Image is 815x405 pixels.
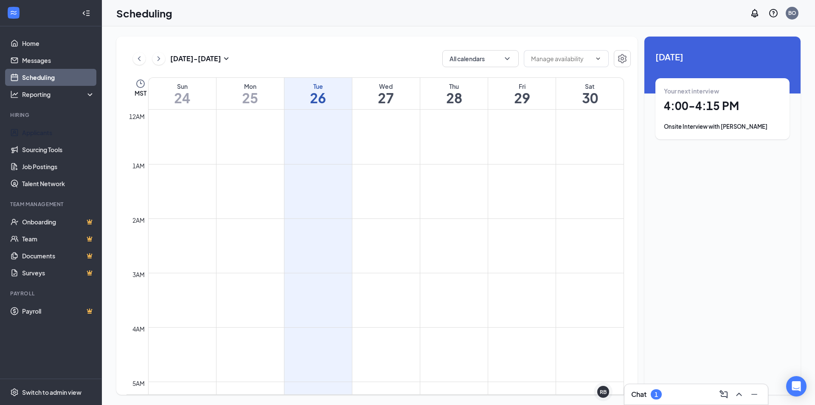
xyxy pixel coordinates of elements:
svg: Settings [10,388,19,397]
svg: ChevronRight [155,54,163,64]
a: TeamCrown [22,230,95,247]
a: August 26, 2025 [284,78,352,109]
a: August 27, 2025 [352,78,420,109]
h1: Scheduling [116,6,172,20]
a: August 24, 2025 [149,78,216,109]
input: Manage availability [531,54,591,63]
div: Switch to admin view [22,388,81,397]
svg: WorkstreamLogo [9,8,18,17]
h1: 27 [352,91,420,105]
span: [DATE] [655,50,790,63]
a: Job Postings [22,158,95,175]
svg: Clock [135,79,146,89]
h1: 29 [488,91,556,105]
button: ComposeMessage [717,388,731,401]
div: Sun [149,82,216,91]
a: OnboardingCrown [22,213,95,230]
div: 4am [131,324,146,334]
div: Reporting [22,90,95,99]
div: Fri [488,82,556,91]
button: ChevronUp [732,388,746,401]
div: 2am [131,215,146,225]
h1: 24 [149,91,216,105]
h1: 4:00 - 4:15 PM [664,99,781,113]
span: MST [135,89,146,97]
svg: SmallChevronDown [221,54,231,64]
h1: 30 [556,91,624,105]
a: August 30, 2025 [556,78,624,109]
div: Wed [352,82,420,91]
a: Scheduling [22,69,95,86]
svg: ChevronDown [503,54,511,63]
div: Tue [284,82,352,91]
div: 1 [655,391,658,398]
div: Sat [556,82,624,91]
div: Your next interview [664,87,781,95]
div: Onsite Interview with [PERSON_NAME] [664,122,781,131]
div: RB [600,388,607,396]
h1: 25 [216,91,284,105]
a: PayrollCrown [22,303,95,320]
div: 5am [131,379,146,388]
div: 3am [131,270,146,279]
svg: ChevronUp [734,389,744,399]
a: Talent Network [22,175,95,192]
div: Payroll [10,290,93,297]
button: Settings [614,50,631,67]
svg: ComposeMessage [719,389,729,399]
div: Mon [216,82,284,91]
h3: [DATE] - [DATE] [170,54,221,63]
div: Thu [420,82,488,91]
div: Hiring [10,111,93,119]
a: DocumentsCrown [22,247,95,264]
button: ChevronLeft [133,52,146,65]
svg: Notifications [750,8,760,18]
a: August 25, 2025 [216,78,284,109]
div: BO [788,9,796,17]
div: Open Intercom Messenger [786,376,807,397]
h1: 28 [420,91,488,105]
svg: Analysis [10,90,19,99]
div: 12am [127,112,146,121]
button: All calendarsChevronDown [442,50,519,67]
svg: Settings [617,54,627,64]
div: 1am [131,161,146,170]
svg: Collapse [82,9,90,17]
svg: ChevronDown [595,55,601,62]
svg: QuestionInfo [768,8,778,18]
a: Home [22,35,95,52]
a: Sourcing Tools [22,141,95,158]
svg: ChevronLeft [135,54,143,64]
button: ChevronRight [152,52,165,65]
a: August 28, 2025 [420,78,488,109]
h3: Chat [631,390,646,399]
a: August 29, 2025 [488,78,556,109]
div: Team Management [10,201,93,208]
a: SurveysCrown [22,264,95,281]
h1: 26 [284,91,352,105]
svg: Minimize [749,389,759,399]
a: Applicants [22,124,95,141]
a: Messages [22,52,95,69]
button: Minimize [748,388,761,401]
